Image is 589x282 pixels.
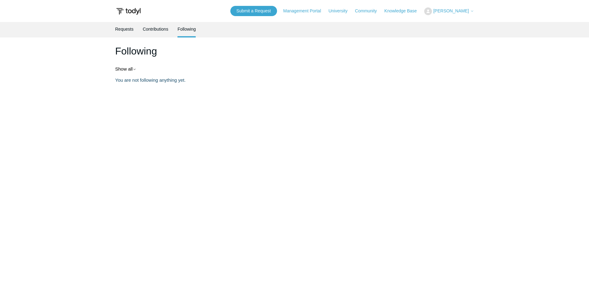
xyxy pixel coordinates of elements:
[115,77,474,84] p: You are not following anything yet.
[115,44,474,59] h1: Following
[283,8,327,14] a: Management Portal
[143,22,169,36] a: Contributions
[424,7,474,15] button: [PERSON_NAME]
[177,22,196,36] a: Following
[115,22,134,36] a: Requests
[230,6,277,16] a: Submit a Request
[433,8,469,13] span: [PERSON_NAME]
[328,8,353,14] a: University
[115,6,142,17] img: Todyl Support Center Help Center home page
[384,8,423,14] a: Knowledge Base
[355,8,383,14] a: Community
[115,66,137,72] button: Show all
